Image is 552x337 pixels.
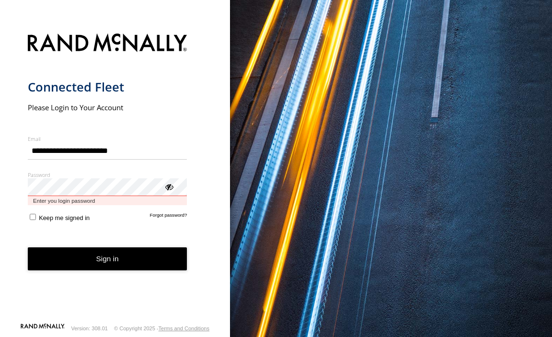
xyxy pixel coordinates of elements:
span: Keep me signed in [39,214,90,221]
a: Forgot password? [150,212,187,221]
button: Sign in [28,247,187,271]
div: ViewPassword [164,182,173,191]
input: Keep me signed in [30,214,36,220]
img: Rand McNally [28,32,187,56]
div: © Copyright 2025 - [114,325,209,331]
label: Password [28,171,187,178]
div: Version: 308.01 [71,325,108,331]
form: main [28,28,203,323]
h1: Connected Fleet [28,79,187,95]
span: Enter you login password [28,196,187,205]
a: Terms and Conditions [159,325,209,331]
h2: Please Login to Your Account [28,103,187,112]
a: Visit our Website [21,324,65,333]
label: Email [28,135,187,142]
